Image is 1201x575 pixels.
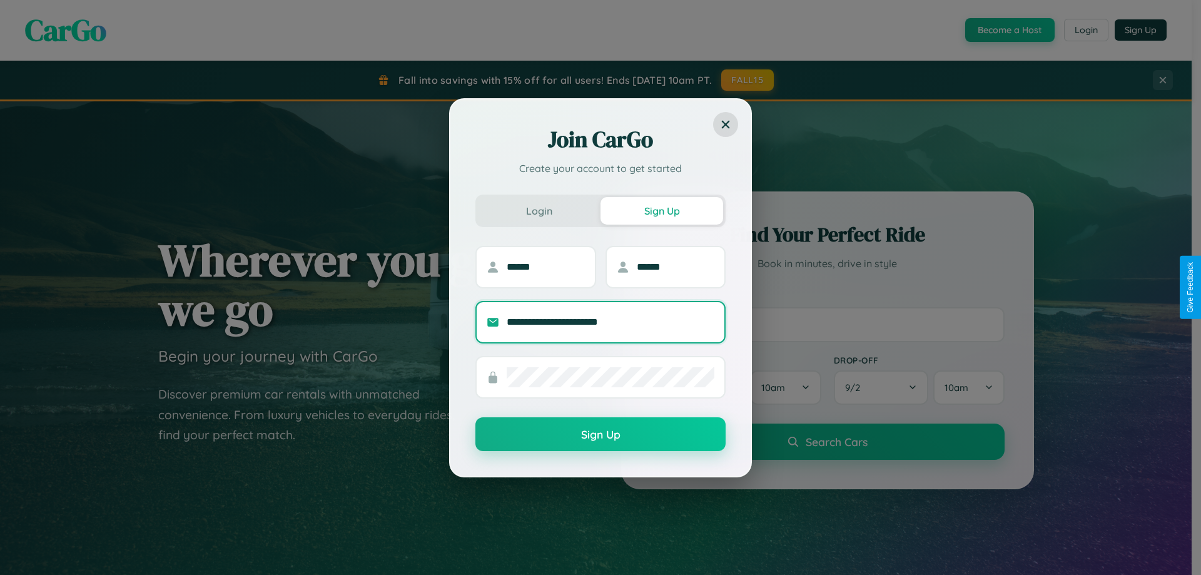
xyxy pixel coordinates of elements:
button: Login [478,197,600,225]
p: Create your account to get started [475,161,726,176]
button: Sign Up [475,417,726,451]
button: Sign Up [600,197,723,225]
h2: Join CarGo [475,125,726,155]
div: Give Feedback [1186,262,1195,313]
